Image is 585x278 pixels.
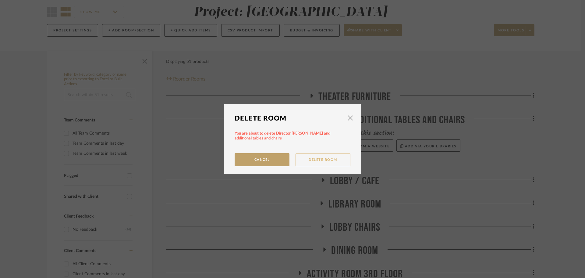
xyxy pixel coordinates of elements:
[232,112,353,125] dialog-header: Delete Room
[296,153,350,166] button: Delete Room
[232,131,341,141] div: You are about to delete Director [PERSON_NAME] and additional tables and chairs
[235,153,289,166] button: Cancel
[235,112,344,125] div: Delete Room
[344,112,356,124] button: Close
